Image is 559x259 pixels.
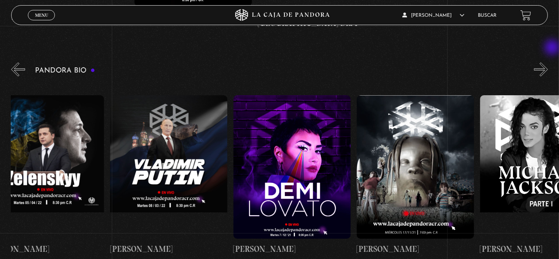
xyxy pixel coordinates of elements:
h4: [PERSON_NAME] [234,243,351,255]
button: Next [534,63,548,77]
h4: Paranormal & Sobrenatural [11,10,129,23]
h4: [PERSON_NAME] [357,243,474,255]
h4: Pandora Tour: Conclave desde [GEOGRAPHIC_DATA] Dia 1 [258,4,375,29]
h3: Pandora Bio [35,67,95,75]
span: Cerrar [32,20,51,25]
a: Buscar [478,13,497,18]
span: [PERSON_NAME] [402,13,464,18]
h4: [PERSON_NAME] [110,243,228,255]
a: View your shopping cart [520,10,531,21]
button: Previous [11,63,25,77]
span: Menu [35,13,48,18]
